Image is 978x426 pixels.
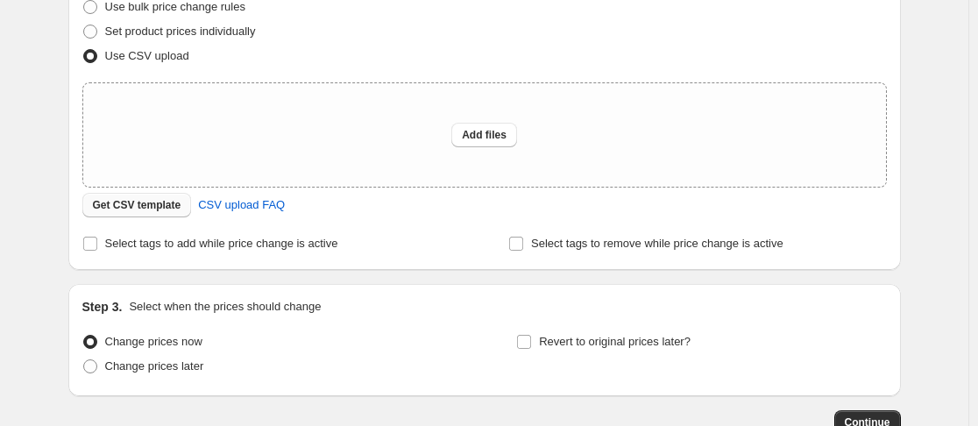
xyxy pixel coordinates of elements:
[188,191,295,219] a: CSV upload FAQ
[105,49,189,62] span: Use CSV upload
[531,237,783,250] span: Select tags to remove while price change is active
[105,25,256,38] span: Set product prices individually
[198,196,285,214] span: CSV upload FAQ
[462,128,507,142] span: Add files
[105,335,202,348] span: Change prices now
[93,198,181,212] span: Get CSV template
[451,123,517,147] button: Add files
[82,193,192,217] button: Get CSV template
[105,359,204,373] span: Change prices later
[129,298,321,316] p: Select when the prices should change
[105,237,338,250] span: Select tags to add while price change is active
[82,298,123,316] h2: Step 3.
[539,335,691,348] span: Revert to original prices later?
